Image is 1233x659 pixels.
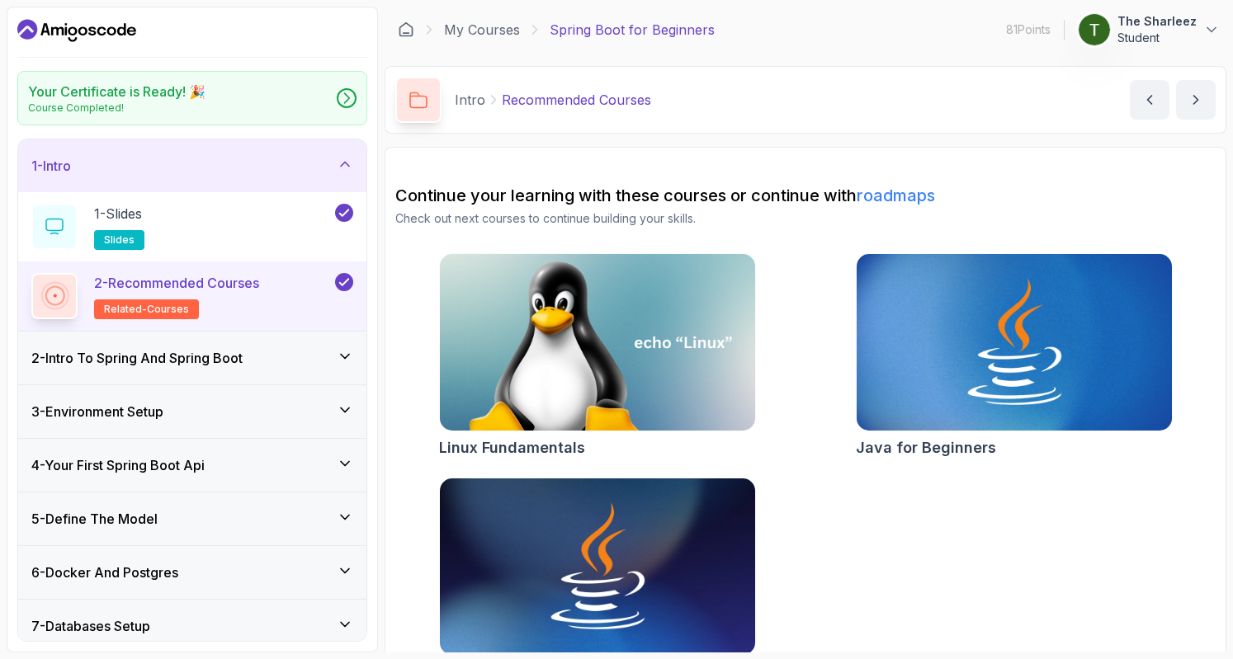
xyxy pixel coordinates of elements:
a: Java for Beginners cardJava for Beginners [856,253,1173,459]
p: 81 Points [1006,21,1051,38]
a: Dashboard [398,21,414,38]
h3: 5 - Define The Model [31,509,158,529]
a: Dashboard [17,17,136,44]
p: Spring Boot for Beginners [550,20,715,40]
p: 1 - Slides [94,204,142,224]
a: Your Certificate is Ready! 🎉Course Completed! [17,71,367,125]
p: 2 - Recommended Courses [94,273,259,293]
p: Intro [455,90,485,110]
img: Linux Fundamentals card [440,254,755,431]
p: Student [1117,30,1197,46]
button: 3-Environment Setup [18,385,366,438]
button: 6-Docker And Postgres [18,546,366,599]
button: 1-Intro [18,139,366,192]
span: slides [104,233,135,247]
button: 4-Your First Spring Boot Api [18,439,366,492]
button: 2-Intro To Spring And Spring Boot [18,332,366,384]
h2: Continue your learning with these courses or continue with [395,184,1216,207]
a: roadmaps [857,186,935,205]
h3: 6 - Docker And Postgres [31,563,178,582]
button: 1-Slidesslides [31,204,353,250]
h3: 1 - Intro [31,156,71,176]
h2: Linux Fundamentals [439,436,585,459]
button: 2-Recommended Coursesrelated-courses [31,273,353,319]
button: 5-Define The Model [18,492,366,545]
img: Java for Beginners card [857,254,1172,431]
h3: 4 - Your First Spring Boot Api [31,455,205,475]
button: user profile imageThe SharleezStudent [1078,13,1220,46]
button: next content [1176,80,1216,120]
p: Recommended Courses [502,90,651,110]
button: previous content [1130,80,1169,120]
h3: 2 - Intro To Spring And Spring Boot [31,348,243,368]
p: The Sharleez [1117,13,1197,30]
a: My Courses [444,20,520,40]
img: user profile image [1079,14,1110,45]
img: Java for Developers card [440,478,755,655]
h3: 7 - Databases Setup [31,616,150,636]
p: Course Completed! [28,101,205,115]
span: related-courses [104,303,189,316]
h2: Java for Beginners [856,436,996,459]
p: Check out next courses to continue building your skills. [395,210,1216,227]
h2: Your Certificate is Ready! 🎉 [28,82,205,101]
button: 7-Databases Setup [18,600,366,652]
a: Linux Fundamentals cardLinux Fundamentals [439,253,756,459]
h3: 3 - Environment Setup [31,402,163,421]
